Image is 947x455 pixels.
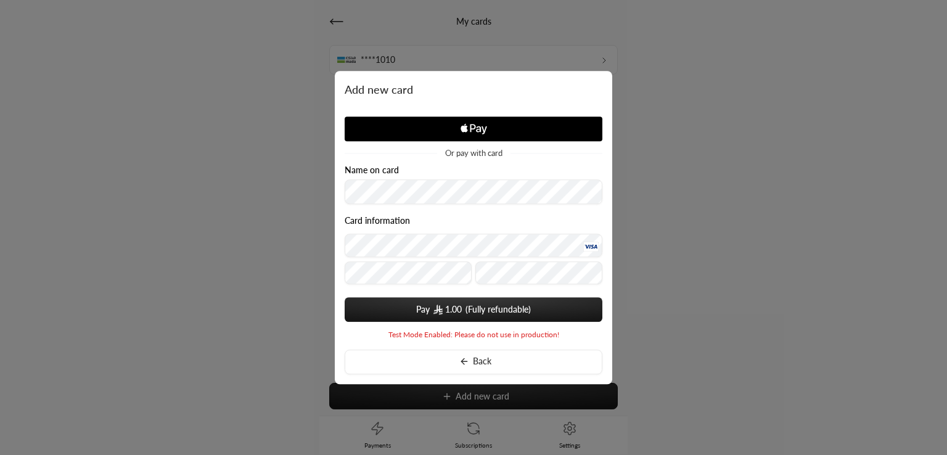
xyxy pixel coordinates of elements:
[583,242,598,252] img: Visa
[445,149,502,157] span: Or pay with card
[345,297,602,322] button: Pay SAR1.00
[475,261,602,285] input: CVC
[345,165,399,175] label: Name on card
[345,216,602,289] div: Card information
[345,216,410,226] legend: Card information
[345,350,602,374] button: Back
[445,303,462,316] span: 1.00
[345,261,472,285] input: Expiry date
[345,165,602,204] div: Name on card
[433,305,442,314] img: SAR
[388,330,559,340] span: Test Mode Enabled: Please do not use in production!
[345,234,602,257] input: Credit Card
[345,81,602,98] span: Add new card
